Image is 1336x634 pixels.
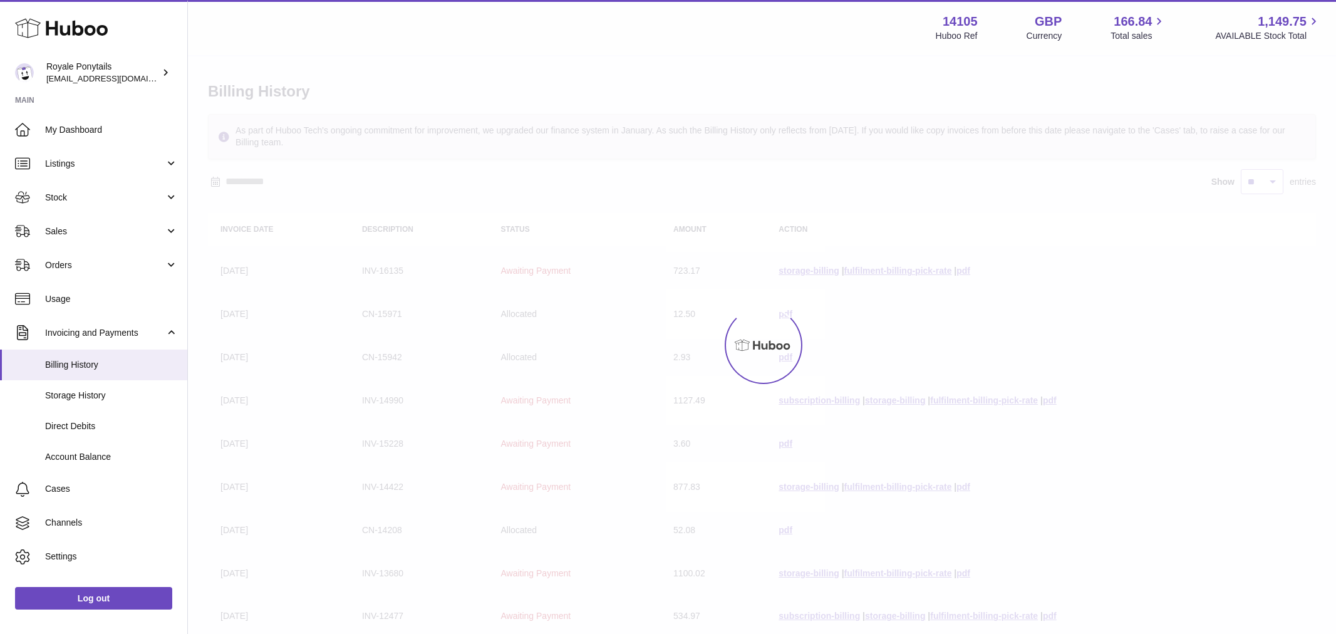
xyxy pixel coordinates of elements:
[15,63,34,82] img: internalAdmin-14105@internal.huboo.com
[1215,30,1321,42] span: AVAILABLE Stock Total
[45,293,178,305] span: Usage
[45,259,165,271] span: Orders
[45,359,178,371] span: Billing History
[15,587,172,610] a: Log out
[45,451,178,463] span: Account Balance
[46,61,159,85] div: Royale Ponytails
[46,73,184,83] span: [EMAIL_ADDRESS][DOMAIN_NAME]
[936,30,978,42] div: Huboo Ref
[1111,30,1166,42] span: Total sales
[1111,13,1166,42] a: 166.84 Total sales
[45,327,165,339] span: Invoicing and Payments
[45,551,178,563] span: Settings
[1258,13,1307,30] span: 1,149.75
[1114,13,1152,30] span: 166.84
[45,420,178,432] span: Direct Debits
[45,192,165,204] span: Stock
[1035,13,1062,30] strong: GBP
[45,226,165,237] span: Sales
[1027,30,1062,42] div: Currency
[1215,13,1321,42] a: 1,149.75 AVAILABLE Stock Total
[45,124,178,136] span: My Dashboard
[45,517,178,529] span: Channels
[943,13,978,30] strong: 14105
[45,390,178,402] span: Storage History
[45,158,165,170] span: Listings
[45,483,178,495] span: Cases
